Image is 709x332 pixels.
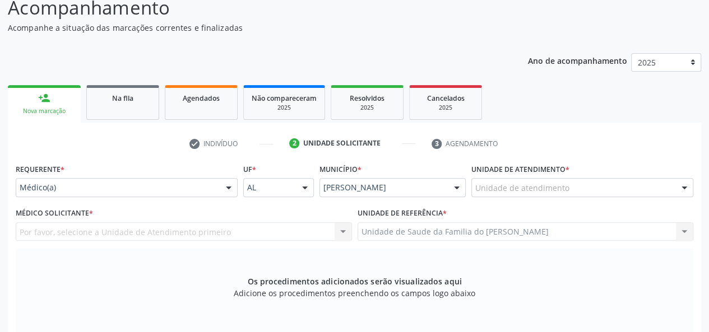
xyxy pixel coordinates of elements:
p: Ano de acompanhamento [528,53,627,67]
div: 2 [289,138,299,148]
span: Médico(a) [20,182,215,193]
span: Não compareceram [252,93,317,103]
div: person_add [38,92,50,104]
p: Acompanhe a situação das marcações correntes e finalizadas [8,22,493,34]
span: Unidade de atendimento [475,182,569,194]
span: [PERSON_NAME] [323,182,443,193]
span: Cancelados [427,93,465,103]
label: Médico Solicitante [16,205,93,222]
div: 2025 [339,104,395,112]
span: AL [247,182,290,193]
span: Os procedimentos adicionados serão visualizados aqui [247,275,461,287]
label: Requerente [16,161,64,178]
label: UF [243,161,256,178]
span: Adicione os procedimentos preenchendo os campos logo abaixo [234,287,475,299]
label: Unidade de atendimento [471,161,569,178]
label: Município [319,161,362,178]
span: Resolvidos [350,93,384,103]
div: 2025 [252,104,317,112]
label: Unidade de referência [358,205,447,222]
div: Unidade solicitante [303,138,381,148]
div: Nova marcação [16,107,73,115]
span: Agendados [183,93,220,103]
div: 2025 [418,104,474,112]
span: Na fila [112,93,133,103]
